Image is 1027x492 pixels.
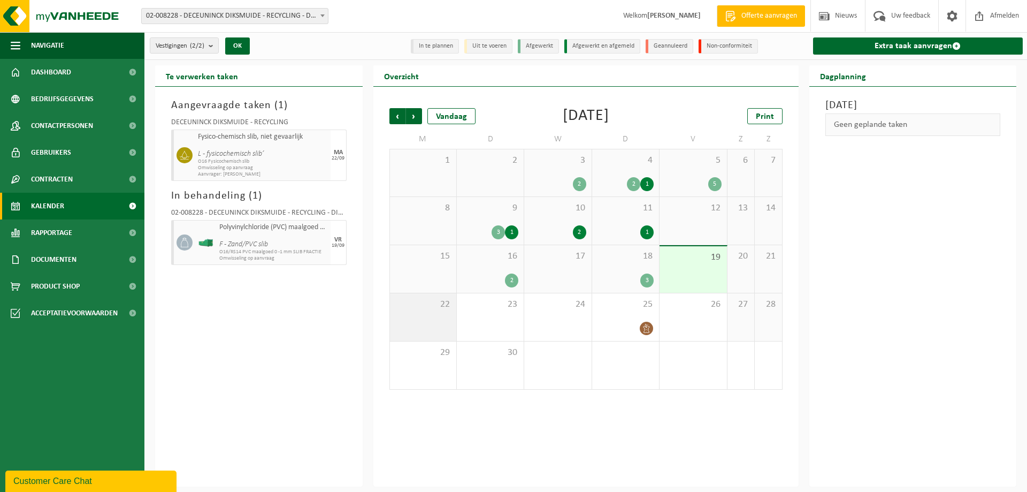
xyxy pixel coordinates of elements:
[733,299,749,311] span: 27
[373,65,430,86] h2: Overzicht
[573,177,586,191] div: 2
[142,9,328,24] span: 02-008228 - DECEUNINCK DIKSMUIDE - RECYCLING - DIKSMUIDE
[518,39,559,54] li: Afgewerkt
[660,130,727,149] td: V
[627,177,640,191] div: 2
[395,251,451,262] span: 15
[219,249,328,255] span: O16/RS14 PVC maalgoed 0 -1 mm SLIB FRACTIE
[524,130,592,149] td: W
[31,166,73,193] span: Contracten
[464,39,512,54] li: Uit te voeren
[809,65,877,86] h2: Dagplanning
[530,202,586,214] span: 10
[646,39,693,54] li: Geannuleerd
[708,177,722,191] div: 5
[564,39,640,54] li: Afgewerkt en afgemeld
[640,274,654,287] div: 3
[31,139,71,166] span: Gebruikers
[733,155,749,166] span: 6
[190,42,204,49] count: (2/2)
[198,158,328,165] span: O16 Fysicochemisch slib
[733,251,749,262] span: 20
[813,37,1023,55] a: Extra taak aanvragen
[225,37,250,55] button: OK
[141,8,328,24] span: 02-008228 - DECEUNINCK DIKSMUIDE - RECYCLING - DIKSMUIDE
[530,299,586,311] span: 24
[727,130,755,149] td: Z
[760,251,776,262] span: 21
[597,155,654,166] span: 4
[31,32,64,59] span: Navigatie
[155,65,249,86] h2: Te verwerken taken
[278,100,284,111] span: 1
[530,251,586,262] span: 17
[198,150,264,158] i: L - fysicochemisch slib’
[198,171,328,178] span: Aanvrager: [PERSON_NAME]
[150,37,219,54] button: Vestigingen(2/2)
[31,59,71,86] span: Dashboard
[462,251,518,262] span: 16
[640,225,654,239] div: 1
[825,97,1001,113] h3: [DATE]
[219,255,328,262] span: Omwisseling op aanvraag
[505,225,518,239] div: 1
[462,299,518,311] span: 23
[198,239,214,247] img: HK-XO-16-GN-00
[665,202,721,214] span: 12
[717,5,805,27] a: Offerte aanvragen
[31,273,80,300] span: Product Shop
[647,12,701,20] strong: [PERSON_NAME]
[462,155,518,166] span: 2
[31,219,72,246] span: Rapportage
[31,300,118,327] span: Acceptatievoorwaarden
[462,347,518,359] span: 30
[156,38,204,54] span: Vestigingen
[505,274,518,287] div: 2
[389,108,405,124] span: Vorige
[389,130,457,149] td: M
[198,133,328,141] span: Fysico-chemisch slib, niet gevaarlijk
[171,188,347,204] h3: In behandeling ( )
[219,240,268,248] i: F - Zand/PVC slib
[411,39,459,54] li: In te plannen
[733,202,749,214] span: 13
[640,177,654,191] div: 1
[31,112,93,139] span: Contactpersonen
[395,347,451,359] span: 29
[760,202,776,214] span: 14
[760,155,776,166] span: 7
[171,119,347,130] div: DECEUNINCK DIKSMUIDE - RECYCLING
[252,191,258,201] span: 1
[573,225,586,239] div: 2
[5,468,179,492] iframe: chat widget
[31,86,94,112] span: Bedrijfsgegevens
[530,155,586,166] span: 3
[198,165,328,171] span: Omwisseling op aanvraag
[457,130,524,149] td: D
[31,193,64,219] span: Kalender
[755,130,782,149] td: Z
[597,202,654,214] span: 11
[427,108,476,124] div: Vandaag
[597,299,654,311] span: 25
[406,108,422,124] span: Volgende
[395,202,451,214] span: 8
[597,251,654,262] span: 18
[171,209,347,220] div: 02-008228 - DECEUNINCK DIKSMUIDE - RECYCLING - DIKSMUIDE
[563,108,609,124] div: [DATE]
[332,243,344,248] div: 19/09
[756,112,774,121] span: Print
[592,130,660,149] td: D
[31,246,76,273] span: Documenten
[747,108,783,124] a: Print
[739,11,800,21] span: Offerte aanvragen
[492,225,505,239] div: 3
[395,299,451,311] span: 22
[219,223,328,232] span: Polyvinylchloride (PVC) maalgoed 0 -1 mm
[395,155,451,166] span: 1
[462,202,518,214] span: 9
[334,237,342,243] div: VR
[665,252,721,263] span: 19
[665,155,721,166] span: 5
